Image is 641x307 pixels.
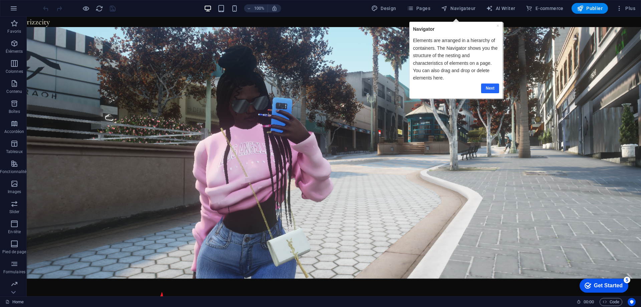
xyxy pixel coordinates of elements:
[4,129,24,134] p: Accordéon
[6,69,23,74] p: Colonnes
[8,189,21,194] p: Images
[3,269,25,275] p: Formulaires
[95,5,103,12] i: Actualiser la page
[49,1,56,8] div: 5
[7,29,21,34] p: Favoris
[20,7,48,13] div: Get Started
[6,49,23,54] p: Éléments
[95,4,103,12] button: reload
[6,149,23,154] p: Tableaux
[5,3,54,17] div: Get Started 5 items remaining, 0% complete
[244,4,268,12] button: 100%
[404,3,433,14] button: Pages
[5,10,26,15] strong: Navigator
[603,298,619,306] span: Code
[588,299,589,304] span: :
[441,5,475,12] span: Navigateur
[5,20,91,65] p: Elements are arranged in a hierarchy of containers. The Navigator shows you the structure of the ...
[9,209,20,214] p: Slider
[5,298,24,306] a: Cliquez pour annuler la sélection. Double-cliquez pour ouvrir Pages.
[407,5,430,12] span: Pages
[486,5,515,12] span: AI Writer
[577,5,603,12] span: Publier
[584,298,594,306] span: 00 00
[8,229,21,235] p: En-tête
[369,3,399,14] div: Design (Ctrl+Alt+Y)
[88,5,91,13] div: Close tooltip
[577,298,594,306] h6: Durée de la session
[628,298,636,306] button: Usercentrics
[616,5,635,12] span: Plus
[82,4,90,12] button: Cliquez ici pour quitter le mode Aperçu et poursuivre l'édition.
[371,5,396,12] span: Design
[2,249,26,255] p: Pied de page
[572,3,608,14] button: Publier
[526,5,563,12] span: E-commerce
[613,3,638,14] button: Plus
[483,3,518,14] button: AI Writer
[254,4,265,12] h6: 100%
[600,298,622,306] button: Code
[438,3,478,14] button: Navigateur
[9,109,20,114] p: Boîtes
[271,5,277,11] i: Lors du redimensionnement, ajuster automatiquement le niveau de zoom en fonction de l'appareil sé...
[6,89,22,94] p: Contenu
[369,3,399,14] button: Design
[73,67,91,76] a: Next
[523,3,566,14] button: E-commerce
[88,6,91,12] a: ×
